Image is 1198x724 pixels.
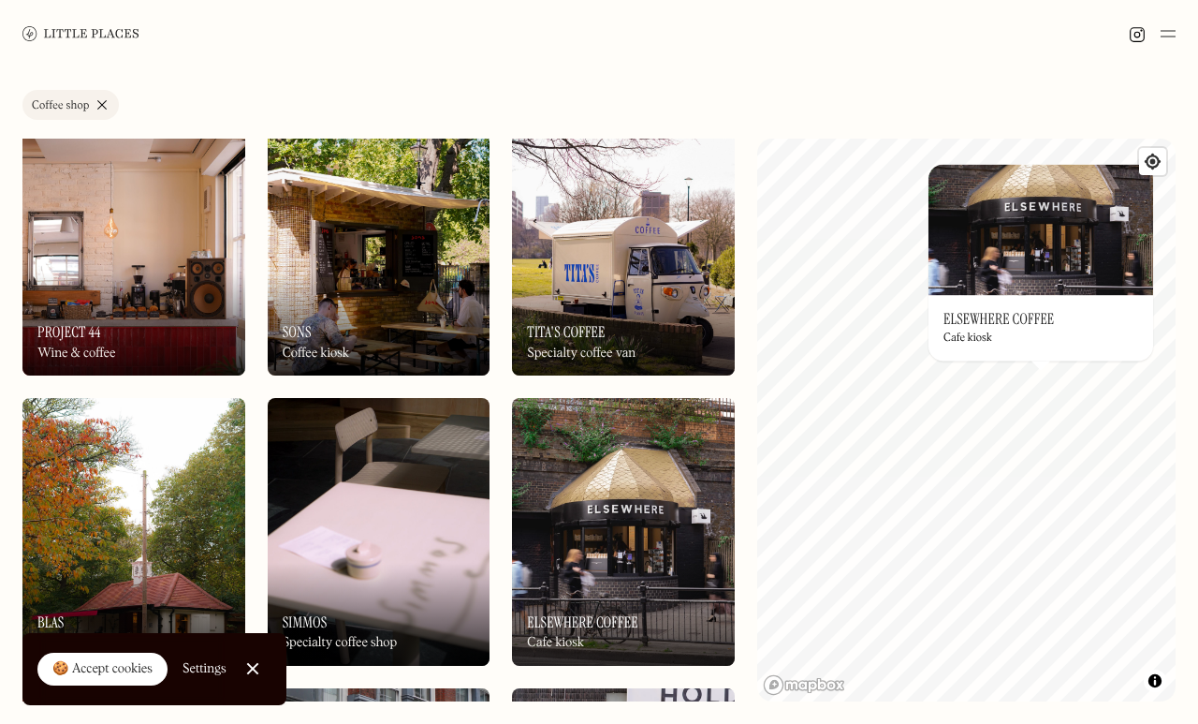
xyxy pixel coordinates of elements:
[22,398,245,665] a: BlasBlasBlasCoffee shop in [PERSON_NAME]
[283,346,349,362] div: Coffee kiosk
[37,653,168,687] a: 🍪 Accept cookies
[512,109,735,376] a: Tita's CoffeeTita's CoffeeTita's CoffeeSpecialty coffee van
[22,109,245,376] img: Project 44
[527,323,605,341] h3: Tita's Coffee
[1149,671,1161,691] span: Toggle attribution
[22,109,245,376] a: Project 44Project 44Project 44Wine & coffee
[943,332,992,346] div: Cafe kiosk
[763,674,845,696] a: Mapbox homepage
[1144,670,1166,692] button: Toggle attribution
[928,164,1153,295] img: Elsewhere Coffee
[512,109,735,376] img: Tita's Coffee
[183,648,226,690] a: Settings
[52,660,153,679] div: 🍪 Accept cookies
[283,635,397,651] div: Specialty coffee shop
[37,323,101,341] h3: Project 44
[32,100,89,111] div: Coffee shop
[527,613,637,631] h3: Elsewhere Coffee
[37,346,115,362] div: Wine & coffee
[527,635,584,651] div: Cafe kiosk
[283,323,312,341] h3: Sons
[268,109,490,376] img: Sons
[512,398,735,665] img: Elsewhere Coffee
[527,346,636,362] div: Specialty coffee van
[37,613,65,631] h3: Blas
[283,613,328,631] h3: Simmos
[268,398,490,665] img: Simmos
[512,398,735,665] a: Elsewhere CoffeeElsewhere CoffeeElsewhere CoffeeCafe kiosk
[928,164,1153,361] a: Elsewhere CoffeeElsewhere CoffeeElsewhere CoffeeCafe kiosk
[22,90,119,120] a: Coffee shop
[268,398,490,665] a: SimmosSimmosSimmosSpecialty coffee shop
[943,310,1054,328] h3: Elsewhere Coffee
[234,650,271,687] a: Close Cookie Popup
[1139,148,1166,175] button: Find my location
[22,398,245,665] img: Blas
[252,669,253,670] div: Close Cookie Popup
[183,662,226,675] div: Settings
[268,109,490,376] a: SonsSonsSonsCoffee kiosk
